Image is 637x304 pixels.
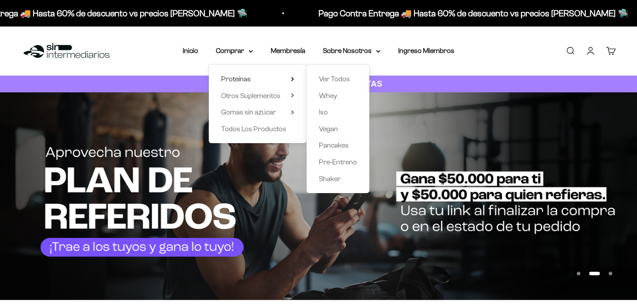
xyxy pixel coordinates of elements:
[319,75,350,83] span: Ver Todos
[221,75,251,83] span: Proteínas
[319,108,328,116] span: Iso
[221,125,286,133] span: Todos Los Productos
[221,73,294,85] summary: Proteínas
[183,47,198,54] a: Inicio
[319,123,357,135] a: Vegan
[319,173,357,185] a: Shaker
[398,47,454,54] a: Ingreso Miembros
[319,73,357,85] a: Ver Todos
[216,45,253,57] summary: Comprar
[308,6,618,20] p: Pago Contra Entrega 🚚 Hasta 60% de descuento vs precios [PERSON_NAME] 🛸
[319,140,357,151] a: Pancakes
[319,175,341,182] span: Shaker
[221,92,280,99] span: Otros Suplementos
[221,106,294,118] summary: Gomas sin azúcar
[319,92,337,99] span: Whey
[319,90,357,102] a: Whey
[319,106,357,118] a: Iso
[319,158,357,166] span: Pre-Entreno
[319,125,338,133] span: Vegan
[319,156,357,168] a: Pre-Entreno
[221,123,294,135] a: Todos Los Productos
[319,141,349,149] span: Pancakes
[221,90,294,102] summary: Otros Suplementos
[271,47,305,54] a: Membresía
[221,108,276,116] span: Gomas sin azúcar
[323,45,380,57] summary: Sobre Nosotros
